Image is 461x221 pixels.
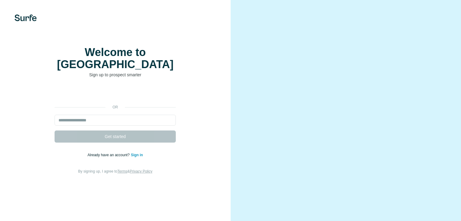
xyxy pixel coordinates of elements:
[15,15,37,21] img: Surfe's logo
[88,153,131,157] span: Already have an account?
[78,169,152,173] span: By signing up, I agree to &
[52,87,179,100] iframe: Sign in with Google Button
[105,104,125,110] p: or
[131,153,143,157] a: Sign in
[130,169,152,173] a: Privacy Policy
[55,46,176,71] h1: Welcome to [GEOGRAPHIC_DATA]
[55,72,176,78] p: Sign up to prospect smarter
[117,169,127,173] a: Terms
